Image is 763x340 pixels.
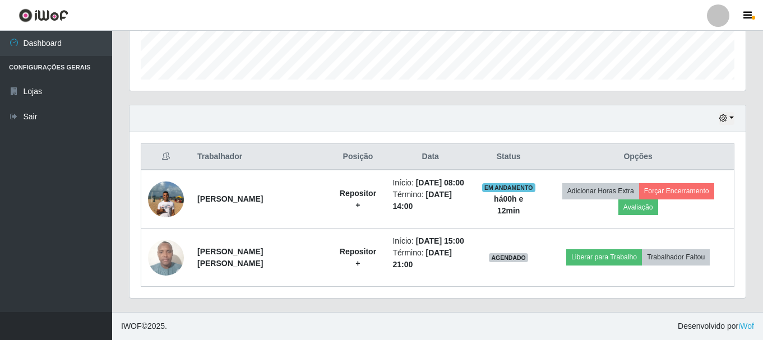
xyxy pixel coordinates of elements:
[386,144,475,170] th: Data
[639,183,714,199] button: Forçar Encerramento
[148,234,184,281] img: 1746382932878.jpeg
[191,144,330,170] th: Trabalhador
[330,144,386,170] th: Posição
[340,189,376,209] strong: Repositor +
[562,183,639,199] button: Adicionar Horas Extra
[392,247,468,271] li: Término:
[392,189,468,212] li: Término:
[494,194,523,215] strong: há 00 h e 12 min
[340,247,376,268] strong: Repositor +
[197,194,263,203] strong: [PERSON_NAME]
[416,236,464,245] time: [DATE] 15:00
[121,320,167,332] span: © 2025 .
[618,199,658,215] button: Avaliação
[566,249,642,265] button: Liberar para Trabalho
[678,320,754,332] span: Desenvolvido por
[738,322,754,330] a: iWof
[148,175,184,223] img: 1723517612837.jpeg
[121,322,142,330] span: IWOF
[392,235,468,247] li: Início:
[392,177,468,189] li: Início:
[475,144,542,170] th: Status
[416,178,464,187] time: [DATE] 08:00
[542,144,734,170] th: Opções
[642,249,710,265] button: Trabalhador Faltou
[482,183,535,192] span: EM ANDAMENTO
[19,8,68,22] img: CoreUI Logo
[489,253,528,262] span: AGENDADO
[197,247,263,268] strong: [PERSON_NAME] [PERSON_NAME]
